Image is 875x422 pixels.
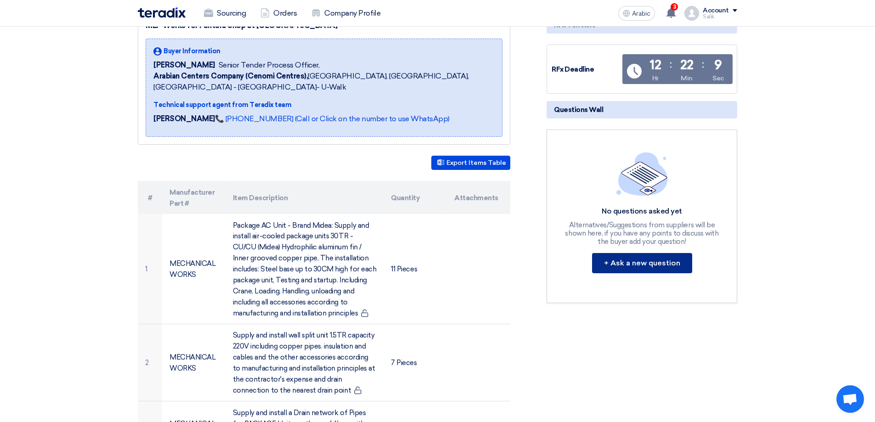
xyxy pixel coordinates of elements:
font: MECHANICAL WORKS [169,353,215,372]
font: : [670,57,672,71]
font: Orders [273,9,297,17]
font: Supply and install wall split unit 1.5TR capacity 220V including copper pipes. insulation and cab... [233,331,375,394]
font: Buyer Information [164,47,220,55]
font: Sec [712,74,724,82]
img: empty_state_list.svg [616,152,668,195]
font: Company Profile [324,9,380,17]
font: : [702,57,704,71]
font: Sourcing [217,9,246,17]
font: + Ask a new question [604,259,680,267]
font: Quantity [391,194,420,202]
font: 9 [714,57,722,73]
font: 12 [649,57,661,73]
font: 11 Pieces [391,265,417,273]
font: Alternatives/Suggestions from suppliers will be shown here, if you have any points to discuss wit... [565,221,718,246]
font: Min [681,74,693,82]
font: Arabian Centers Company (Cenomi Centres), [153,72,308,80]
font: [GEOGRAPHIC_DATA], [GEOGRAPHIC_DATA], [GEOGRAPHIC_DATA] - [GEOGRAPHIC_DATA]- U-Walk [153,72,469,91]
font: 22 [680,57,694,73]
font: 7 Pieces [391,359,417,367]
font: Manufacturer Part # [169,188,215,208]
font: Senior Tender Process Officer, [219,61,320,69]
img: profile_test.png [684,6,699,21]
font: 2 [145,359,149,367]
a: 📞 [PHONE_NUMBER] (Call or Click on the number to use WhatsApp) [215,114,450,123]
a: Sourcing [197,3,253,23]
font: Package AC Unit - Brand Midea: Supply and install air-cooled package units 30TR - CU/CU (Midea) H... [233,221,376,317]
font: # [148,194,152,202]
font: MECHANICAL WORKS [169,259,215,279]
font: [PERSON_NAME] [153,114,215,123]
font: Salik [703,14,714,20]
a: Orders [253,3,304,23]
button: Arabic [618,6,655,21]
font: 3 [673,4,676,10]
font: No questions asked yet [602,207,682,215]
font: Item Description [233,194,288,202]
button: + Ask a new question [592,253,692,273]
font: 1 [145,265,147,273]
a: Open chat [836,385,864,413]
font: [PERSON_NAME] [153,61,215,69]
font: Questions Wall [554,106,603,114]
font: Export Items Table [446,159,506,167]
font: Account [703,6,729,14]
font: Hr [652,74,659,82]
font: Technical support agent from Teradix team [153,101,291,109]
font: Arabic [632,10,650,17]
button: Export Items Table [431,156,510,170]
font: Attachments [454,194,498,202]
img: Teradix logo [138,7,186,18]
font: RFx Deadline [552,65,594,73]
